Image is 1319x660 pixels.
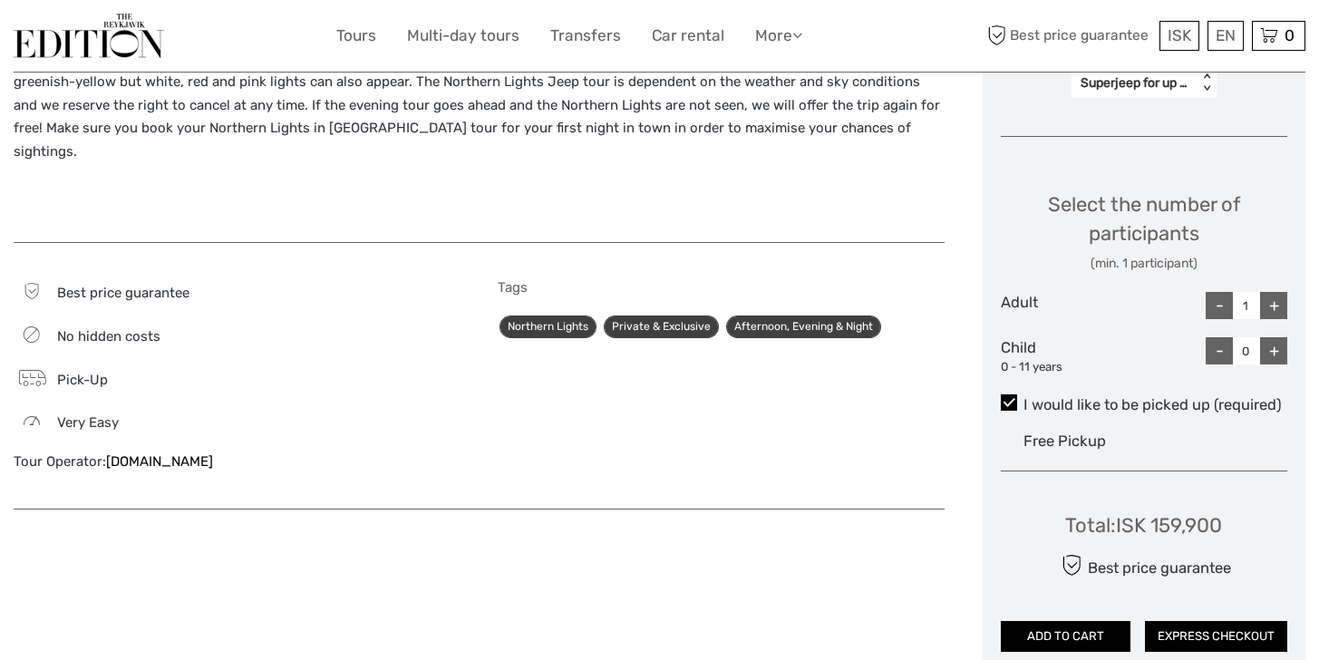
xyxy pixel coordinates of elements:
span: Very easy [57,414,119,431]
span: ISK [1168,26,1191,44]
div: + [1260,337,1287,364]
span: Best price guarantee [983,21,1155,51]
div: Adult [1001,292,1096,319]
a: Tours [336,23,376,49]
a: Transfers [550,23,621,49]
a: Private & Exclusive [604,315,719,338]
a: Afternoon, Evening & Night [726,315,881,338]
span: Free Pickup [1023,432,1106,450]
span: 0 [1282,26,1297,44]
a: [DOMAIN_NAME] [106,453,213,470]
span: Best price guarantee [57,285,189,301]
div: < > [1199,73,1215,92]
a: More [755,23,802,49]
div: Total : ISK 159,900 [1065,511,1222,539]
button: ADD TO CART [1001,621,1130,652]
img: The Reykjavík Edition [14,14,164,58]
a: Northern Lights [499,315,596,338]
div: Tour Operator: [14,452,460,471]
button: EXPRESS CHECKOUT [1145,621,1287,652]
div: (min. 1 participant) [1001,255,1287,273]
span: No hidden costs [57,328,160,345]
div: EN [1207,21,1244,51]
div: Select the number of participants [1001,190,1287,273]
div: - [1206,337,1233,364]
div: Superjeep for up to 6 persons [1081,74,1188,92]
p: This Northern Lights tour in [GEOGRAPHIC_DATA] takes you in a super Jeep out of town, far from th... [14,2,945,164]
a: Car rental [652,23,724,49]
div: Best price guarantee [1057,549,1230,581]
p: We're away right now. Please check back later! [25,32,205,46]
span: Pick-Up [57,372,108,388]
button: Open LiveChat chat widget [209,28,230,50]
div: + [1260,292,1287,319]
a: Multi-day tours [407,23,519,49]
div: - [1206,292,1233,319]
label: I would like to be picked up (required) [1001,394,1287,416]
div: 0 - 11 years [1001,359,1096,376]
div: Child [1001,337,1096,375]
h5: Tags [498,279,944,296]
